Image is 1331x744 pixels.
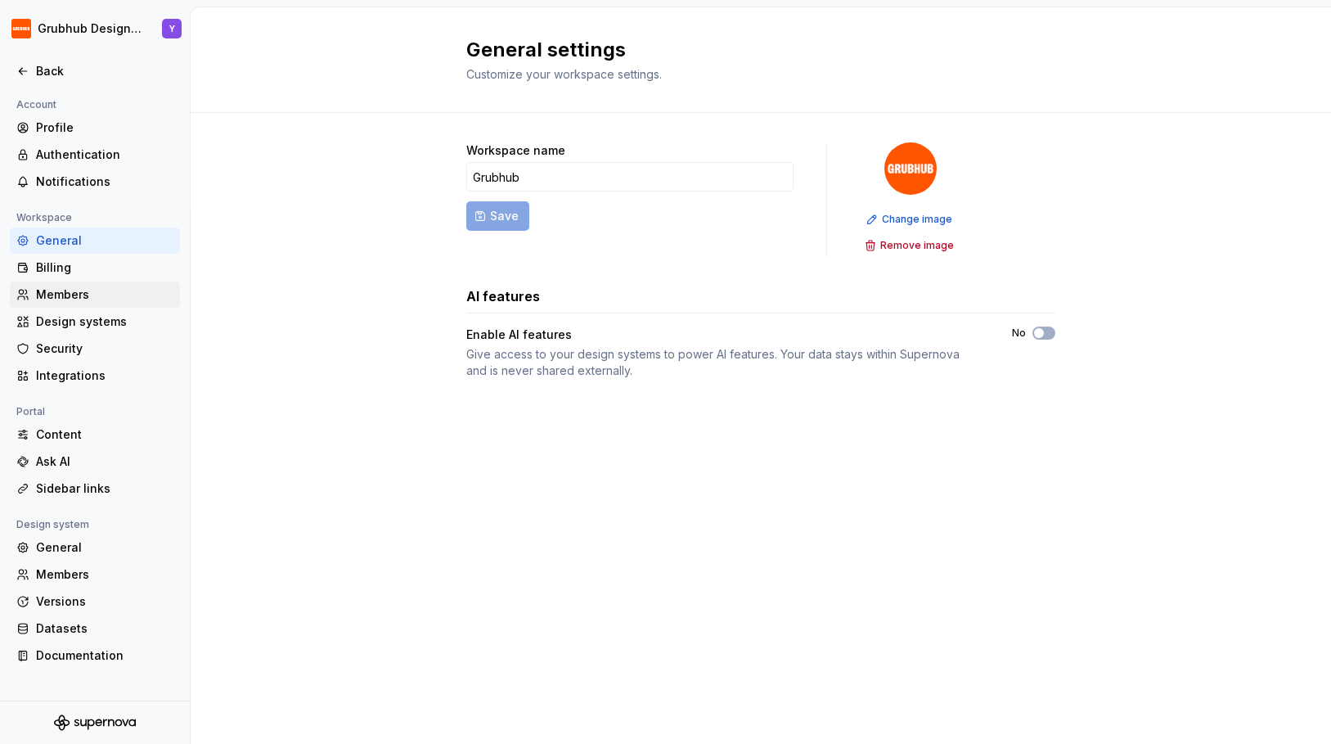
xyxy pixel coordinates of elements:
[466,37,1036,63] h2: General settings
[169,22,175,35] div: Y
[10,309,180,335] a: Design systems
[10,58,180,84] a: Back
[36,313,173,330] div: Design systems
[10,169,180,195] a: Notifications
[36,232,173,249] div: General
[466,286,540,306] h3: AI features
[10,95,63,115] div: Account
[10,534,180,561] a: General
[466,327,983,343] div: Enable AI features
[36,593,173,610] div: Versions
[54,715,136,731] svg: Supernova Logo
[466,346,983,379] div: Give access to your design systems to power AI features. Your data stays within Supernova and is ...
[36,480,173,497] div: Sidebar links
[36,119,173,136] div: Profile
[10,561,180,588] a: Members
[10,402,52,422] div: Portal
[10,422,180,448] a: Content
[36,259,173,276] div: Billing
[36,566,173,583] div: Members
[10,615,180,642] a: Datasets
[10,255,180,281] a: Billing
[10,142,180,168] a: Authentication
[36,286,173,303] div: Members
[10,363,180,389] a: Integrations
[10,449,180,475] a: Ask AI
[861,208,960,231] button: Change image
[11,19,31,38] img: 4e8d6f31-f5cf-47b4-89aa-e4dec1dc0822.png
[10,643,180,669] a: Documentation
[36,539,173,556] div: General
[882,213,952,226] span: Change image
[36,63,173,79] div: Back
[36,174,173,190] div: Notifications
[10,588,180,615] a: Versions
[10,336,180,362] a: Security
[10,476,180,502] a: Sidebar links
[10,115,180,141] a: Profile
[10,228,180,254] a: General
[10,208,79,228] div: Workspace
[36,647,173,664] div: Documentation
[10,515,96,534] div: Design system
[884,142,937,195] img: 4e8d6f31-f5cf-47b4-89aa-e4dec1dc0822.png
[36,426,173,443] div: Content
[466,142,565,159] label: Workspace name
[36,367,173,384] div: Integrations
[860,234,961,257] button: Remove image
[36,147,173,163] div: Authentication
[880,239,954,252] span: Remove image
[36,453,173,470] div: Ask AI
[36,620,173,637] div: Datasets
[3,11,187,47] button: Grubhub Design SystemY
[36,340,173,357] div: Security
[38,20,142,37] div: Grubhub Design System
[1012,327,1026,340] label: No
[10,282,180,308] a: Members
[466,67,662,81] span: Customize your workspace settings.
